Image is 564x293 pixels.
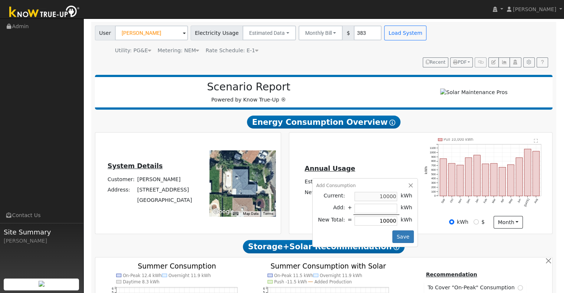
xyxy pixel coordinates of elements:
div: Utility: PG&E [115,47,151,54]
text: Summer Consumption [138,262,216,270]
button: Keyboard shortcuts [233,211,238,216]
text: Jun [517,198,522,204]
text: [DATE] [524,198,531,207]
text: Overnight 11.9 kWh [320,273,363,278]
a: Terms (opens in new tab) [263,212,273,216]
img: Know True-Up [6,4,83,21]
span: $ [342,26,354,40]
a: Help Link [537,57,548,68]
u: Recommendation [426,272,477,277]
td: $4,020 [353,177,374,187]
i: Show Help [389,120,395,126]
button: Edit User [488,57,499,68]
rect: onclick="" [491,163,498,196]
span: Energy Consumption Overview [247,116,400,129]
div: Metering: NEM [158,47,199,54]
button: Estimated Data [243,26,296,40]
img: Google [211,207,236,216]
td: kWh [399,203,414,215]
span: To Cover "On-Peak" Consumption [428,284,517,292]
rect: onclick="" [440,159,446,196]
button: Login As [509,57,521,68]
u: Annual Usage [304,165,355,172]
text: Apr [500,198,505,203]
text: 6 [112,287,113,290]
rect: onclick="" [499,167,506,196]
button: Map Data [243,211,258,216]
td: = [346,215,353,227]
text: 500 [431,173,436,176]
rect: onclick="" [508,164,514,196]
div: Add Consumption [316,182,414,189]
h2: Scenario Report [102,81,395,93]
td: [PERSON_NAME] [136,174,193,184]
text: 800 [431,159,436,163]
text: 400 [431,177,436,180]
span: Site Summary [4,227,79,237]
text: Jan [475,198,479,204]
button: Monthly Bill [299,26,343,40]
text: 1100 [430,146,436,150]
label: $ [481,218,485,226]
span: Storage+Solar Recommendation [243,240,405,253]
img: Solar Maintenance Pros [440,89,507,96]
td: Add: [316,203,346,215]
input: $ [474,219,479,224]
td: + [346,203,353,215]
text: Nov [458,198,463,204]
text: Oct [449,198,454,203]
rect: onclick="" [533,151,540,196]
text: Mar [492,198,497,204]
text: May [508,198,514,204]
text: Added Production [315,279,352,284]
text: On-Peak 11.5 kWh [274,273,313,278]
text: 100 [431,190,436,193]
text: 700 [431,164,436,167]
div: Powered by Know True-Up ® [99,81,399,104]
td: Address: [106,184,136,195]
span: Alias: None [205,47,258,53]
text: Aug [534,198,539,204]
text: 1000 [430,151,436,154]
td: [GEOGRAPHIC_DATA] [136,195,193,205]
rect: onclick="" [516,157,523,196]
td: Estimated Bill: [303,177,353,187]
text: Sep [441,198,446,204]
button: month [494,216,523,229]
text: On-Peak 12.4 kWh [123,273,162,278]
span: Electricity Usage [191,26,243,40]
text: Daytime 8.3 kWh [123,279,159,284]
a: Open this area in Google Maps (opens a new window) [211,207,236,216]
text: 0 [434,194,436,197]
label: kWh [457,218,468,226]
text: Pull 10,000 kWh [444,137,474,141]
text:  [534,139,538,143]
button: Load System [384,26,426,40]
rect: onclick="" [474,155,481,196]
text: Feb [483,198,488,204]
text: Push -11.5 kWh [274,279,307,284]
text: Dec [466,198,471,204]
td: [STREET_ADDRESS] [136,184,193,195]
text: 6 [263,287,265,290]
span: [PERSON_NAME] [513,6,556,12]
text: kWh [425,166,428,174]
div: [PERSON_NAME] [4,237,79,245]
span: User [95,26,115,40]
td: Net Consumption: [303,187,353,198]
rect: onclick="" [525,149,531,196]
u: System Details [108,162,163,170]
button: Settings [523,57,535,68]
rect: onclick="" [448,163,455,196]
rect: onclick="" [482,164,489,196]
text: Summer Consumption with Solar [271,262,386,270]
td: kWh [399,191,414,203]
text: Overnight 11.9 kWh [168,273,211,278]
td: kWh [399,215,414,227]
rect: onclick="" [465,157,472,196]
input: kWh [449,219,454,224]
button: Save [392,230,414,243]
td: Current: [316,191,346,203]
text: 900 [431,155,436,158]
span: PDF [453,60,466,65]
